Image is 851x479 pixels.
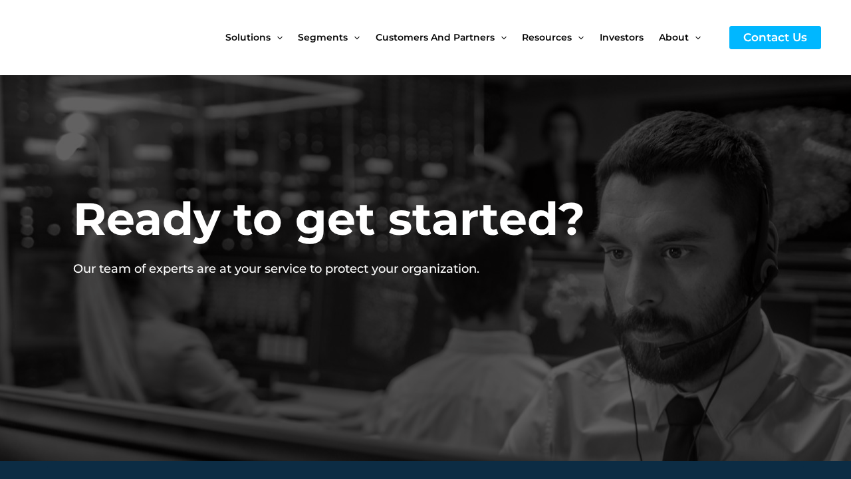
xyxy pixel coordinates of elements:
a: Contact Us [729,26,821,49]
h2: Ready to get started? [73,190,586,248]
p: Our team of experts are at your service to protect your organization. [73,261,586,277]
img: CyberCatch [23,10,183,65]
span: Menu Toggle [495,9,507,65]
span: Solutions [225,9,271,65]
span: Customers and Partners [376,9,495,65]
a: Investors [600,9,659,65]
span: Menu Toggle [689,9,701,65]
span: Segments [298,9,348,65]
span: About [659,9,689,65]
span: Menu Toggle [271,9,283,65]
span: Investors [600,9,644,65]
span: Menu Toggle [348,9,360,65]
span: Menu Toggle [572,9,584,65]
span: Resources [522,9,572,65]
nav: Site Navigation: New Main Menu [225,9,716,65]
